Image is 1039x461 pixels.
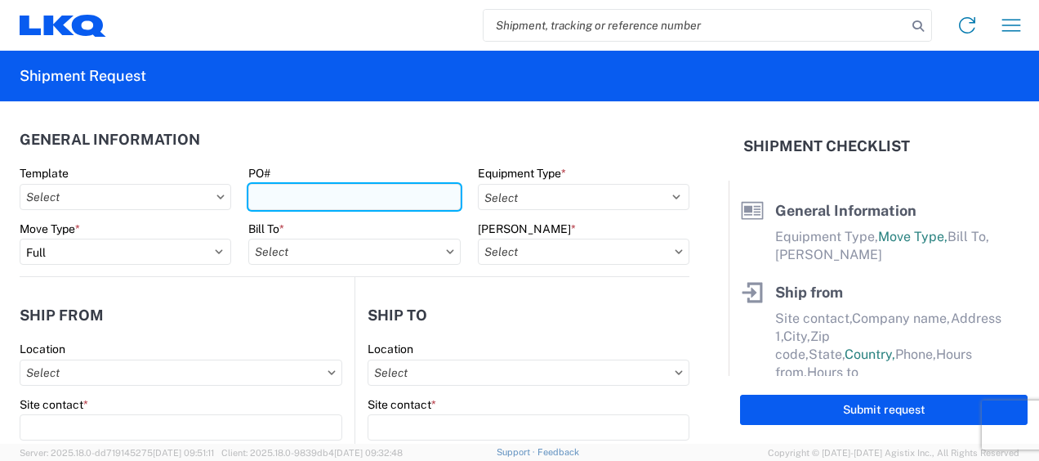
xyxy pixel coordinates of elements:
input: Select [20,360,342,386]
h2: Ship to [368,307,427,324]
span: Bill To, [948,229,989,244]
span: General Information [775,202,916,219]
label: Location [368,342,413,356]
span: [PERSON_NAME] [775,247,882,262]
input: Select [368,360,689,386]
span: Move Type, [878,229,948,244]
input: Select [20,184,231,210]
label: [PERSON_NAME] [478,222,576,236]
a: Feedback [537,447,579,457]
a: Support [497,447,537,457]
span: City, [783,329,810,344]
span: Server: 2025.18.0-dd719145275 [20,448,214,458]
h2: Shipment Checklist [743,137,910,156]
span: Site contact, [775,311,852,326]
input: Select [248,239,460,265]
span: Country, [845,347,895,362]
span: Hours to [807,365,858,380]
label: Site contact [20,397,88,412]
input: Shipment, tracking or reference number [484,10,907,41]
span: [DATE] 09:51:11 [153,448,214,458]
label: Bill To [248,222,284,236]
span: Copyright © [DATE]-[DATE] Agistix Inc., All Rights Reserved [768,445,1019,460]
span: Company name, [852,311,951,326]
label: Site contact [368,397,436,412]
span: [DATE] 09:32:48 [334,448,403,458]
label: Location [20,342,65,356]
h2: Shipment Request [20,66,146,86]
label: Template [20,166,69,181]
span: Equipment Type, [775,229,878,244]
span: Client: 2025.18.0-9839db4 [221,448,403,458]
label: PO# [248,166,270,181]
span: Phone, [895,347,936,362]
input: Select [478,239,689,265]
span: Ship from [775,284,843,301]
label: Equipment Type [478,166,566,181]
h2: Ship from [20,307,104,324]
span: State, [809,347,845,362]
button: Submit request [740,395,1028,425]
h2: General Information [20,132,200,148]
label: Move Type [20,222,80,236]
